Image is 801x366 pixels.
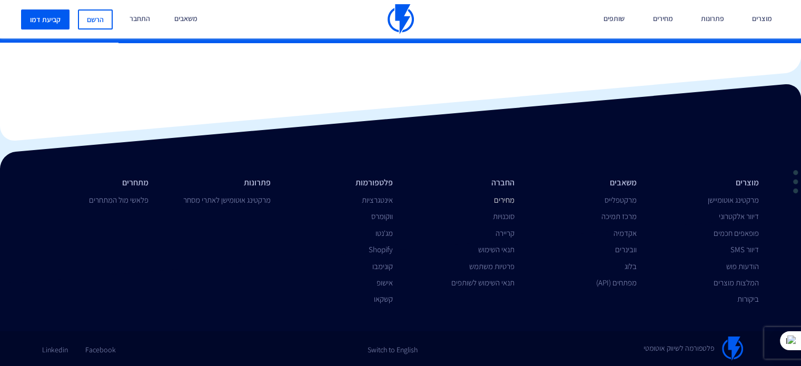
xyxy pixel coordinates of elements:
[362,195,393,205] a: אינטגרציות
[78,9,113,29] a: הרשם
[730,244,759,254] a: דיוור SMS
[530,177,637,189] li: משאבים
[605,195,637,205] a: מרקטפלייס
[374,294,393,304] a: קשקאו
[371,211,393,221] a: ווקומרס
[722,337,743,361] img: Flashy
[164,177,271,189] li: פתרונות
[89,195,149,205] a: פלאשי מול המתחרים
[369,244,393,254] a: Shopify
[42,337,68,355] a: Linkedin
[451,278,515,288] a: תנאי השימוש לשותפים
[719,211,759,221] a: דיוור אלקטרוני
[377,278,393,288] a: אישופ
[469,261,515,271] a: פרטיות משתמש
[494,195,515,205] a: מחירים
[21,9,70,29] a: קביעת דמו
[652,177,759,189] li: מוצרים
[42,177,149,189] li: מתחרים
[726,261,759,271] a: הודעות פוש
[368,337,418,355] a: Switch to English
[409,177,515,189] li: החברה
[625,261,637,271] a: בלוג
[601,211,637,221] a: מרכז תמיכה
[615,244,637,254] a: וובינרים
[596,278,637,288] a: מפתחים (API)
[708,195,759,205] a: מרקטינג אוטומיישן
[714,278,759,288] a: המלצות מוצרים
[714,228,759,238] a: פופאפים חכמים
[375,228,393,238] a: מג'נטו
[493,211,515,221] a: סוכנויות
[737,294,759,304] a: ביקורות
[372,261,393,271] a: קונימבו
[644,337,743,361] a: פלטפורמה לשיווק אוטומטי
[85,337,116,355] a: Facebook
[614,228,637,238] a: אקדמיה
[496,228,515,238] a: קריירה
[286,177,393,189] li: פלטפורמות
[183,195,271,205] a: מרקטינג אוטומישן לאתרי מסחר
[478,244,515,254] a: תנאי השימוש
